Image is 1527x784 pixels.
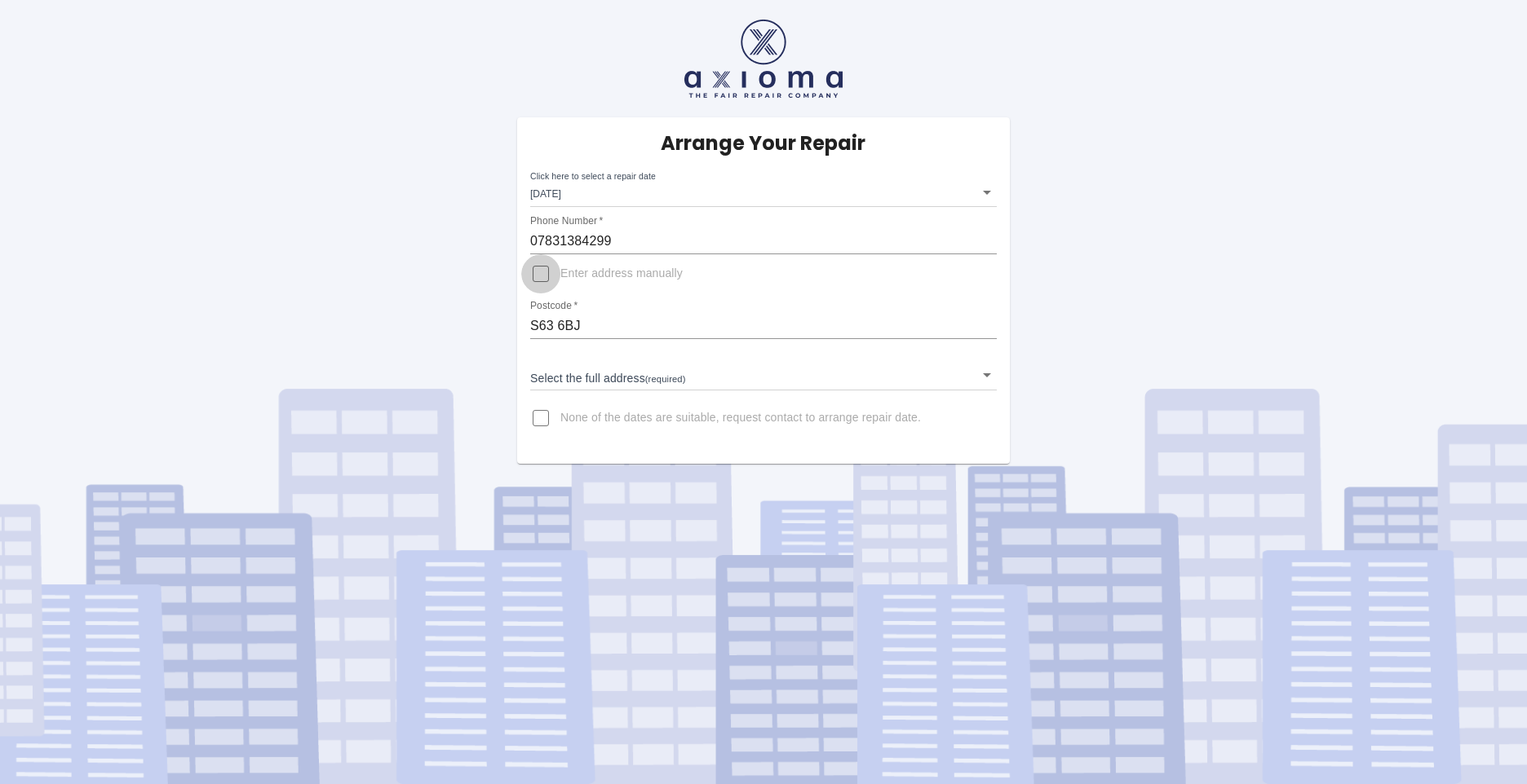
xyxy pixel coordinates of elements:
[560,266,683,282] span: Enter address manually
[530,214,603,228] label: Phone Number
[530,170,656,183] label: Click here to select a repair date
[530,299,578,313] label: Postcode
[684,20,843,98] img: axioma
[530,178,997,207] div: [DATE]
[661,130,865,156] h5: Arrange Your Repair
[560,410,921,426] span: None of the dates are suitable, request contact to arrange repair date.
